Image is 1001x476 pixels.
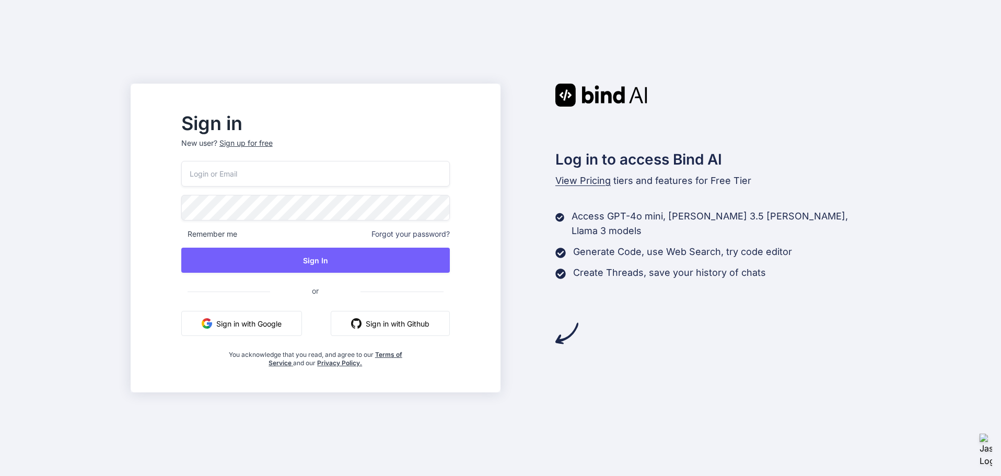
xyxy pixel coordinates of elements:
p: Create Threads, save your history of chats [573,265,766,280]
p: Generate Code, use Web Search, try code editor [573,245,792,259]
a: Privacy Policy. [317,359,362,367]
button: Sign in with Github [331,311,450,336]
p: tiers and features for Free Tier [555,173,871,188]
p: New user? [181,138,450,161]
h2: Sign in [181,115,450,132]
input: Login or Email [181,161,450,187]
img: Bind AI logo [555,84,647,107]
p: Access GPT-4o mini, [PERSON_NAME] 3.5 [PERSON_NAME], Llama 3 models [572,209,870,238]
button: Sign in with Google [181,311,302,336]
img: google [202,318,212,329]
div: Sign up for free [219,138,273,148]
span: Forgot your password? [371,229,450,239]
div: You acknowledge that you read, and agree to our and our [226,344,405,367]
button: Sign In [181,248,450,273]
img: arrow [555,322,578,345]
span: or [270,278,360,304]
span: View Pricing [555,175,611,186]
img: github [351,318,362,329]
a: Terms of Service [269,351,402,367]
span: Remember me [181,229,237,239]
h2: Log in to access Bind AI [555,148,871,170]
